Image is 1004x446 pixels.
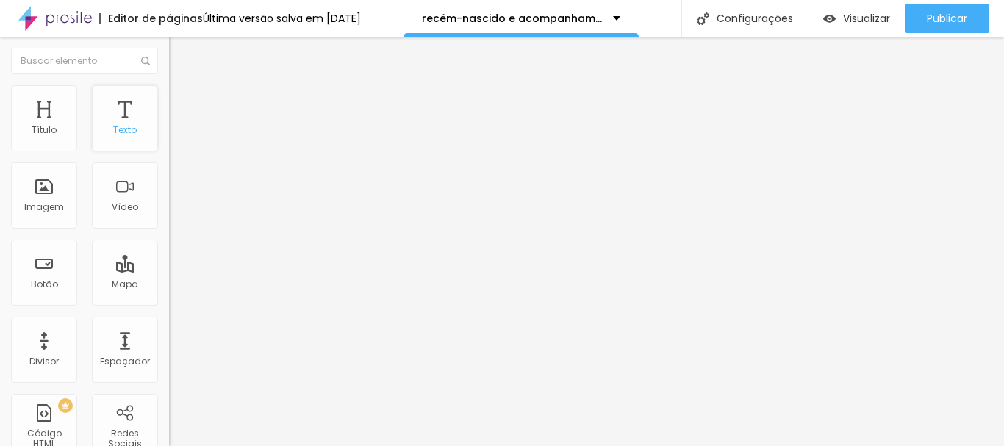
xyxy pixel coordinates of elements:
font: Imagem [24,201,64,213]
font: Editor de páginas [108,11,203,26]
button: Visualizar [808,4,905,33]
img: Ícone [141,57,150,65]
img: Ícone [697,12,709,25]
font: Título [32,123,57,136]
font: Botão [31,278,58,290]
font: Espaçador [100,355,150,367]
font: Publicar [927,11,967,26]
font: Visualizar [843,11,890,26]
font: Configurações [717,11,793,26]
font: Divisor [29,355,59,367]
input: Buscar elemento [11,48,158,74]
iframe: Editor [169,37,1004,446]
button: Publicar [905,4,989,33]
font: Vídeo [112,201,138,213]
font: Texto [113,123,137,136]
font: recém-nascido e acompanhamento [422,11,620,26]
font: Mapa [112,278,138,290]
img: view-1.svg [823,12,836,25]
font: Última versão salva em [DATE] [203,11,361,26]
